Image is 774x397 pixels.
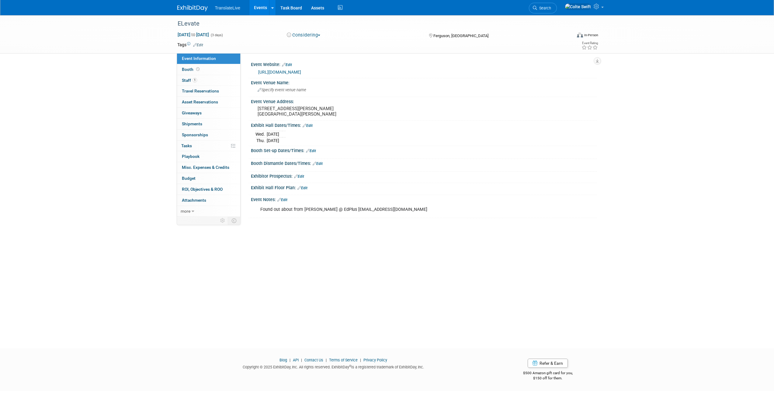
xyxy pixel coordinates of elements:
[195,67,201,71] span: Booth not reserved yet
[177,141,240,151] a: Tasks
[251,183,597,191] div: Exhibit Hall Floor Plan:
[258,106,388,117] pre: [STREET_ADDRESS][PERSON_NAME] [GEOGRAPHIC_DATA][PERSON_NAME]
[177,173,240,184] a: Budget
[303,124,313,128] a: Edit
[528,359,568,368] a: Refer & Earn
[349,364,351,368] sup: ®
[182,121,202,126] span: Shipments
[177,42,203,48] td: Tags
[190,32,196,37] span: to
[177,97,240,107] a: Asset Reservations
[177,206,240,217] a: more
[313,162,323,166] a: Edit
[177,184,240,195] a: ROI, Objectives & ROO
[177,119,240,129] a: Shipments
[182,110,202,115] span: Giveaways
[294,174,304,179] a: Edit
[363,358,387,362] a: Privacy Policy
[258,70,301,75] a: [URL][DOMAIN_NAME]
[251,97,597,105] div: Event Venue Address:
[210,33,223,37] span: (3 days)
[177,64,240,75] a: Booth
[251,146,597,154] div: Booth Set-up Dates/Times:
[182,67,201,72] span: Booth
[584,33,598,37] div: In-Person
[177,151,240,162] a: Playbook
[300,358,304,362] span: |
[324,358,328,362] span: |
[177,75,240,86] a: Staff1
[182,78,197,83] span: Staff
[282,63,292,67] a: Edit
[181,209,190,214] span: more
[181,143,192,148] span: Tasks
[297,186,307,190] a: Edit
[182,89,219,93] span: Travel Reservations
[177,86,240,96] a: Travel Reservations
[177,53,240,64] a: Event Information
[293,358,299,362] a: API
[251,60,597,68] div: Event Website:
[256,204,530,216] div: Found out about from [PERSON_NAME] @ EdPlus [EMAIL_ADDRESS][DOMAIN_NAME]
[565,3,591,10] img: Colte Swift
[258,88,306,92] span: Specify event venue name
[182,198,206,203] span: Attachments
[182,132,208,137] span: Sponsorships
[306,149,316,153] a: Edit
[285,32,323,38] button: Considering
[182,176,196,181] span: Budget
[215,5,241,10] span: TranslateLive
[251,195,597,203] div: Event Notes:
[255,131,267,138] td: Wed.
[288,358,292,362] span: |
[193,43,203,47] a: Edit
[217,217,228,225] td: Personalize Event Tab Strip
[329,358,358,362] a: Terms of Service
[228,217,240,225] td: Toggle Event Tabs
[267,138,279,144] td: [DATE]
[537,6,551,10] span: Search
[177,195,240,206] a: Attachments
[251,172,597,179] div: Exhibitor Prospectus:
[267,131,279,138] td: [DATE]
[255,138,267,144] td: Thu.
[177,108,240,118] a: Giveaways
[536,32,599,41] div: Event Format
[182,56,216,61] span: Event Information
[177,5,208,11] img: ExhibitDay
[175,18,563,29] div: ELevate
[577,33,583,37] img: Format-Inperson.png
[177,32,209,37] span: [DATE] [DATE]
[359,358,363,362] span: |
[251,121,597,129] div: Exhibit Hall Dates/Times:
[182,99,218,104] span: Asset Reservations
[279,358,287,362] a: Blog
[304,358,323,362] a: Contact Us
[251,159,597,167] div: Booth Dismantle Dates/Times:
[499,367,597,381] div: $500 Amazon gift card for you,
[182,154,200,159] span: Playbook
[433,33,488,38] span: Ferguson, [GEOGRAPHIC_DATA]
[177,162,240,173] a: Misc. Expenses & Credits
[182,165,229,170] span: Misc. Expenses & Credits
[182,187,223,192] span: ROI, Objectives & ROO
[499,376,597,381] div: $150 off for them.
[581,42,598,45] div: Event Rating
[177,363,490,370] div: Copyright © 2025 ExhibitDay, Inc. All rights reserved. ExhibitDay is a registered trademark of Ex...
[529,3,557,13] a: Search
[177,130,240,140] a: Sponsorships
[277,198,287,202] a: Edit
[193,78,197,82] span: 1
[251,78,597,86] div: Event Venue Name:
